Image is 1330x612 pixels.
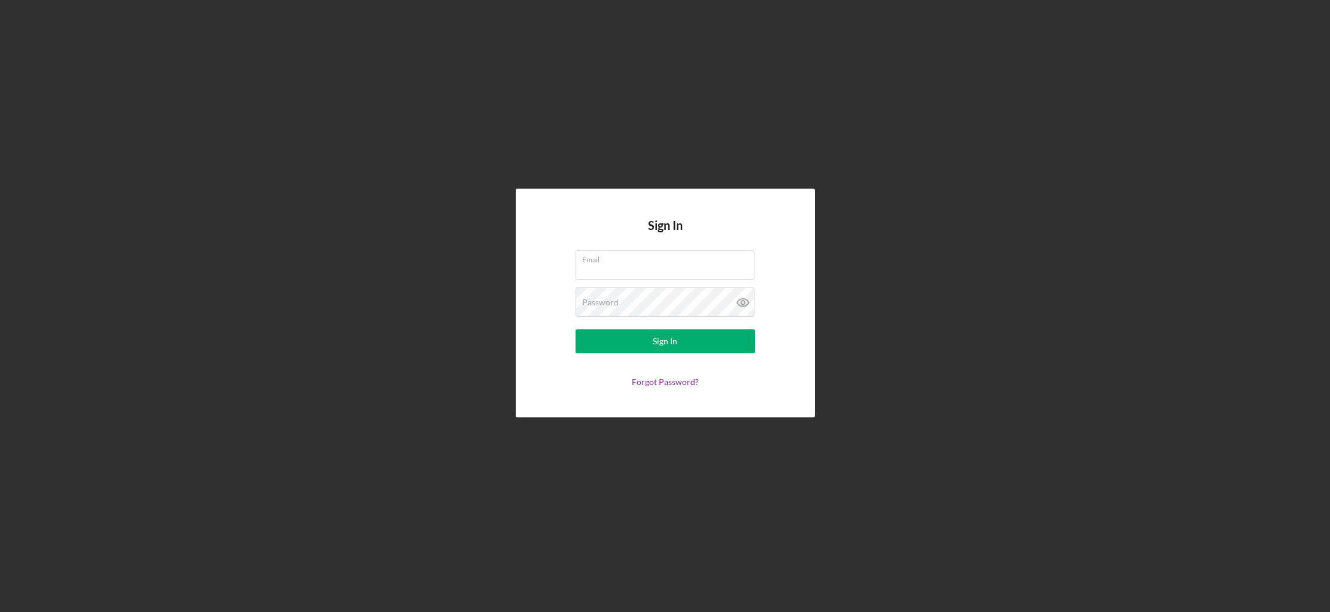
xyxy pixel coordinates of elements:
div: Sign In [653,329,677,353]
h4: Sign In [648,219,683,250]
label: Email [582,251,754,264]
a: Forgot Password? [632,377,699,387]
label: Password [582,298,619,307]
button: Sign In [576,329,755,353]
